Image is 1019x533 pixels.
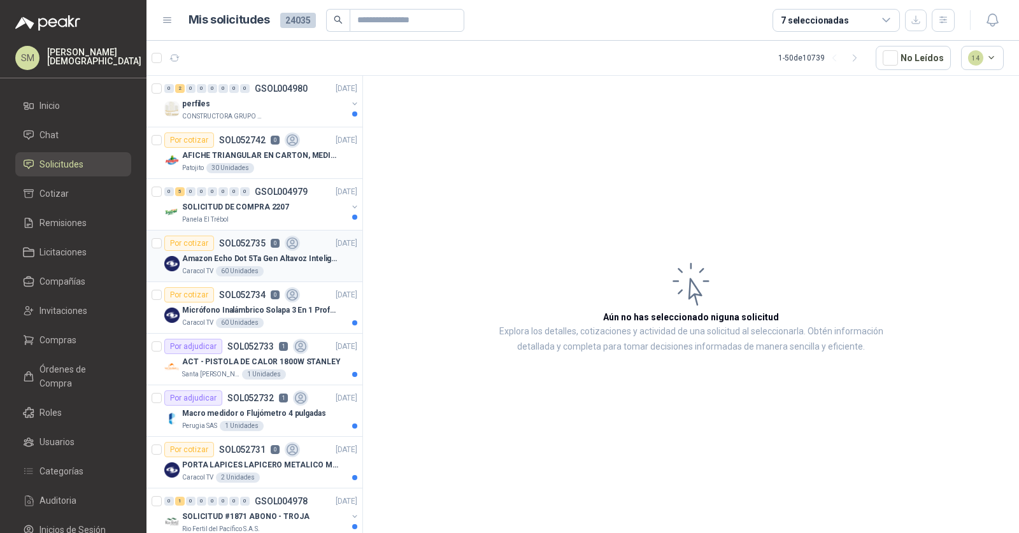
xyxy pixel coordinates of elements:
[336,289,357,301] p: [DATE]
[15,123,131,147] a: Chat
[146,334,362,385] a: Por adjudicarSOL0527331[DATE] Company LogoACT - PISTOLA DE CALOR 1800W STANLEYSanta [PERSON_NAME]...
[164,236,214,251] div: Por cotizar
[334,15,343,24] span: search
[197,84,206,93] div: 0
[336,392,357,404] p: [DATE]
[47,48,141,66] p: [PERSON_NAME] [DEMOGRAPHIC_DATA]
[164,101,180,117] img: Company Logo
[164,153,180,168] img: Company Logo
[186,187,196,196] div: 0
[175,187,185,196] div: 5
[15,401,131,425] a: Roles
[197,497,206,506] div: 0
[216,318,264,328] div: 60 Unidades
[279,394,288,402] p: 1
[182,304,341,316] p: Micrófono Inalámbrico Solapa 3 En 1 Profesional F11-2 X2
[182,150,341,162] p: AFICHE TRIANGULAR EN CARTON, MEDIDAS 30 CM X 45 CM
[164,390,222,406] div: Por adjudicar
[175,84,185,93] div: 2
[197,187,206,196] div: 0
[255,497,308,506] p: GSOL004978
[208,497,217,506] div: 0
[146,231,362,282] a: Por cotizarSOL0527350[DATE] Company LogoAmazon Echo Dot 5Ta Gen Altavoz Inteligente Alexa AzulCar...
[271,290,280,299] p: 0
[39,99,60,113] span: Inicio
[208,84,217,93] div: 0
[39,304,87,318] span: Invitaciones
[164,514,180,529] img: Company Logo
[255,187,308,196] p: GSOL004979
[182,318,213,328] p: Caracol TV
[15,15,80,31] img: Logo peakr
[164,81,360,122] a: 0 2 0 0 0 0 0 0 GSOL004980[DATE] Company LogoperfilesCONSTRUCTORA GRUPO FIP
[146,437,362,488] a: Por cotizarSOL0527310[DATE] Company LogoPORTA LAPICES LAPICERO METALICO MALLA. IGUALES A LOS DEL ...
[603,310,779,324] h3: Aún no has seleccionado niguna solicitud
[39,362,119,390] span: Órdenes de Compra
[218,84,228,93] div: 0
[164,256,180,271] img: Company Logo
[876,46,951,70] button: No Leídos
[175,497,185,506] div: 1
[39,216,87,230] span: Remisiones
[189,11,270,29] h1: Mis solicitudes
[15,94,131,118] a: Inicio
[146,385,362,437] a: Por adjudicarSOL0527321[DATE] Company LogoMacro medidor o Flujómetro 4 pulgadasPerugia SAS1 Unidades
[336,341,357,353] p: [DATE]
[219,239,266,248] p: SOL052735
[182,356,341,368] p: ACT - PISTOLA DE CALOR 1800W STANLEY
[164,132,214,148] div: Por cotizar
[219,290,266,299] p: SOL052734
[336,83,357,95] p: [DATE]
[182,163,204,173] p: Patojito
[336,444,357,456] p: [DATE]
[240,187,250,196] div: 0
[164,184,360,225] a: 0 5 0 0 0 0 0 0 GSOL004979[DATE] Company LogoSOLICITUD DE COMPRA 2207Panela El Trébol
[164,462,180,478] img: Company Logo
[15,328,131,352] a: Compras
[39,435,75,449] span: Usuarios
[39,274,85,288] span: Compañías
[490,324,892,355] p: Explora los detalles, cotizaciones y actividad de una solicitud al seleccionarla. Obtén informaci...
[39,187,69,201] span: Cotizar
[229,497,239,506] div: 0
[182,215,229,225] p: Panela El Trébol
[182,421,217,431] p: Perugia SAS
[227,342,274,351] p: SOL052733
[242,369,286,380] div: 1 Unidades
[182,201,289,213] p: SOLICITUD DE COMPRA 2207
[39,464,83,478] span: Categorías
[240,84,250,93] div: 0
[146,127,362,179] a: Por cotizarSOL0527420[DATE] Company LogoAFICHE TRIANGULAR EN CARTON, MEDIDAS 30 CM X 45 CMPatojit...
[164,442,214,457] div: Por cotizar
[182,266,213,276] p: Caracol TV
[218,187,228,196] div: 0
[336,238,357,250] p: [DATE]
[336,134,357,146] p: [DATE]
[271,239,280,248] p: 0
[336,495,357,508] p: [DATE]
[220,421,264,431] div: 1 Unidades
[216,473,260,483] div: 2 Unidades
[240,497,250,506] div: 0
[15,152,131,176] a: Solicitudes
[15,430,131,454] a: Usuarios
[146,282,362,334] a: Por cotizarSOL0527340[DATE] Company LogoMicrófono Inalámbrico Solapa 3 En 1 Profesional F11-2 X2C...
[781,13,849,27] div: 7 seleccionadas
[164,84,174,93] div: 0
[229,187,239,196] div: 0
[164,497,174,506] div: 0
[15,46,39,70] div: SM
[164,287,214,302] div: Por cotizar
[182,369,239,380] p: Santa [PERSON_NAME]
[280,13,316,28] span: 24035
[39,494,76,508] span: Auditoria
[336,186,357,198] p: [DATE]
[216,266,264,276] div: 60 Unidades
[39,128,59,142] span: Chat
[15,181,131,206] a: Cotizar
[15,240,131,264] a: Licitaciones
[182,473,213,483] p: Caracol TV
[271,136,280,145] p: 0
[15,459,131,483] a: Categorías
[15,357,131,395] a: Órdenes de Compra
